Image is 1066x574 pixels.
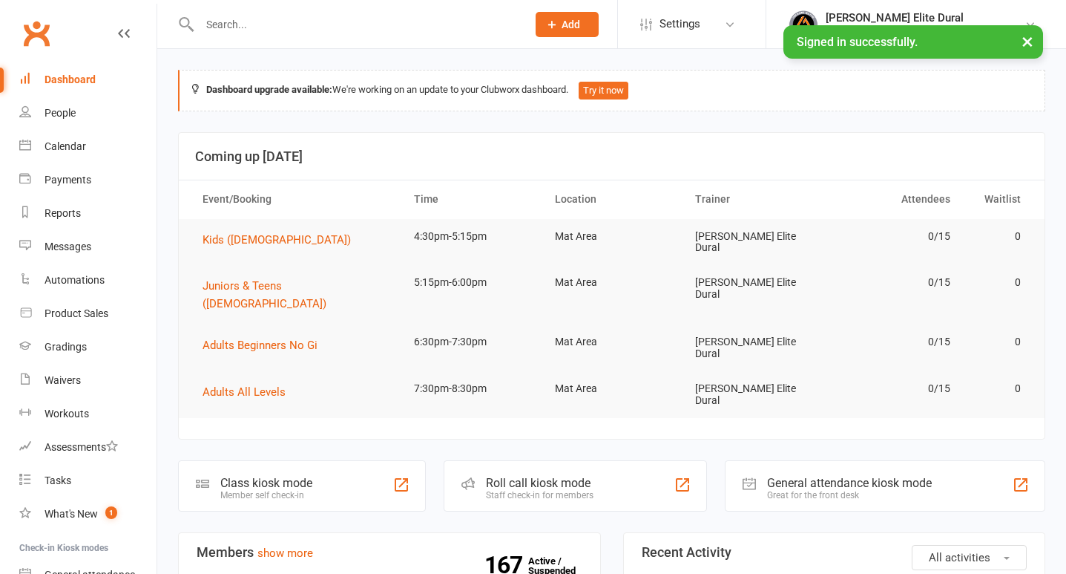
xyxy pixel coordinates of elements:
[797,35,918,49] span: Signed in successfully.
[19,364,157,397] a: Waivers
[105,506,117,519] span: 1
[767,476,932,490] div: General attendance kiosk mode
[45,207,81,219] div: Reports
[964,219,1034,254] td: 0
[964,180,1034,218] th: Waitlist
[542,180,682,218] th: Location
[45,140,86,152] div: Calendar
[486,490,593,500] div: Staff check-in for members
[45,274,105,286] div: Automations
[19,498,157,531] a: What's New1
[19,464,157,498] a: Tasks
[19,197,157,230] a: Reports
[542,265,682,300] td: Mat Area
[203,279,326,310] span: Juniors & Teens ([DEMOGRAPHIC_DATA])
[19,330,157,364] a: Gradings
[964,324,1034,359] td: 0
[203,339,318,352] span: Adults Beginners No Gi
[45,341,87,353] div: Gradings
[823,371,964,406] td: 0/15
[542,371,682,406] td: Mat Area
[19,297,157,330] a: Product Sales
[912,545,1027,570] button: All activities
[542,219,682,254] td: Mat Area
[45,374,81,386] div: Waivers
[45,307,108,319] div: Product Sales
[542,324,682,359] td: Mat Area
[823,219,964,254] td: 0/15
[45,408,89,420] div: Workouts
[826,11,1024,25] div: [PERSON_NAME] Elite Dural
[19,130,157,163] a: Calendar
[642,545,1027,560] h3: Recent Activity
[823,324,964,359] td: 0/15
[220,490,312,500] div: Member self check-in
[682,324,823,371] td: [PERSON_NAME] Elite Dural
[203,277,387,313] button: Juniors & Teens ([DEMOGRAPHIC_DATA])
[19,431,157,464] a: Assessments
[682,180,823,218] th: Trainer
[401,219,542,254] td: 4:30pm-5:15pm
[964,371,1034,406] td: 0
[19,230,157,264] a: Messages
[929,551,990,564] span: All activities
[823,265,964,300] td: 0/15
[19,397,157,431] a: Workouts
[45,107,76,119] div: People
[486,476,593,490] div: Roll call kiosk mode
[823,180,964,218] th: Attendees
[536,12,599,37] button: Add
[45,174,91,186] div: Payments
[767,490,932,500] div: Great for the front desk
[401,180,542,218] th: Time
[197,545,582,560] h3: Members
[45,508,98,520] div: What's New
[45,474,71,486] div: Tasks
[789,10,818,39] img: thumb_image1702864552.png
[45,241,91,252] div: Messages
[401,324,542,359] td: 6:30pm-7:30pm
[19,97,157,130] a: People
[206,84,332,95] strong: Dashboard upgrade available:
[18,15,55,52] a: Clubworx
[203,336,328,354] button: Adults Beginners No Gi
[203,231,361,249] button: Kids ([DEMOGRAPHIC_DATA])
[220,476,312,490] div: Class kiosk mode
[45,74,96,85] div: Dashboard
[401,371,542,406] td: 7:30pm-8:30pm
[1014,25,1041,57] button: ×
[19,63,157,97] a: Dashboard
[401,265,542,300] td: 5:15pm-6:00pm
[195,149,1028,164] h3: Coming up [DATE]
[195,14,516,35] input: Search...
[579,82,628,100] button: Try it now
[45,441,118,453] div: Assessments
[203,385,286,399] span: Adults All Levels
[682,265,823,312] td: [PERSON_NAME] Elite Dural
[682,371,823,418] td: [PERSON_NAME] Elite Dural
[682,219,823,266] td: [PERSON_NAME] Elite Dural
[203,233,351,247] span: Kids ([DEMOGRAPHIC_DATA])
[203,383,296,401] button: Adults All Levels
[257,547,313,560] a: show more
[19,163,157,197] a: Payments
[562,19,580,30] span: Add
[659,7,700,41] span: Settings
[19,264,157,297] a: Automations
[826,25,1024,38] div: [PERSON_NAME] Elite Jiu [PERSON_NAME]
[964,265,1034,300] td: 0
[178,70,1045,111] div: We're working on an update to your Clubworx dashboard.
[189,180,401,218] th: Event/Booking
